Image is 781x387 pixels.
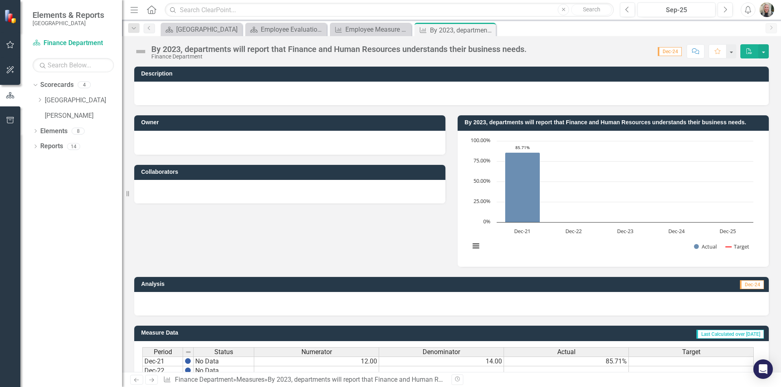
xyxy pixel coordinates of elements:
a: Finance Department [175,376,233,383]
div: 14 [67,143,80,150]
span: Target [682,348,700,356]
h3: Measure Data [141,330,360,336]
a: Scorecards [40,80,74,90]
div: » » [163,375,445,385]
text: 25.00% [473,197,491,205]
div: 4 [78,82,91,89]
span: Elements & Reports [33,10,104,20]
a: Measures [236,376,264,383]
div: By 2023, departments will report that Finance and Human Resources understands their business needs. [151,45,527,54]
small: [GEOGRAPHIC_DATA] [33,20,104,26]
a: [GEOGRAPHIC_DATA] [163,24,240,35]
div: Sep-25 [640,5,713,15]
text: Dec-21 [514,227,530,235]
span: Last Calculated over [DATE] [696,330,764,339]
h3: By 2023, departments will report that Finance and Human Resources understands their business needs. [465,119,765,125]
img: Davalyn Hoock [759,2,774,17]
a: Finance Department [33,39,114,48]
img: Not Defined [134,45,147,58]
g: Actual, series 1 of 2. Bar series with 5 bars. [505,141,728,223]
div: [GEOGRAPHIC_DATA] [176,24,240,35]
div: By 2023, departments will report that Finance and Human Resources understands their business needs. [430,25,494,35]
span: Numerator [301,348,332,356]
div: Finance Department [151,54,527,60]
td: No Data [194,357,254,366]
td: 12.00 [254,357,379,366]
a: Employee Evaluation Navigation [247,24,325,35]
path: Dec-21, 85.71428571. Actual. [505,152,540,222]
td: 14.00 [379,357,504,366]
button: View chart menu, Chart [470,240,482,252]
span: Dec-24 [658,47,682,56]
h3: Description [141,71,765,77]
td: No Data [194,366,254,376]
text: 85.71% [515,145,530,150]
text: Dec-23 [617,227,633,235]
a: [PERSON_NAME] [45,111,122,121]
h3: Analysis [141,281,444,287]
input: Search ClearPoint... [165,3,614,17]
h3: Owner [141,119,441,125]
a: Employee Measure Report to Update [332,24,409,35]
td: Dec-21 [142,357,183,366]
a: [GEOGRAPHIC_DATA] [45,96,122,105]
a: Reports [40,142,63,151]
td: Dec-22 [142,366,183,376]
h3: Collaborators [141,169,441,175]
span: Denominator [423,348,460,356]
img: BgCOk07PiH71IgAAAABJRU5ErkJggg== [185,367,191,374]
span: Status [214,348,233,356]
button: Show Actual [694,243,717,250]
text: 50.00% [473,177,491,184]
div: Employee Measure Report to Update [345,24,409,35]
div: 8 [72,128,85,134]
svg: Interactive chart [466,137,757,259]
button: Show Target [726,243,750,250]
text: Dec-24 [668,227,685,235]
td: 85.71% [504,357,629,366]
img: 8DAGhfEEPCf229AAAAAElFTkSuQmCC [185,349,192,355]
button: Search [571,4,612,15]
text: 100.00% [471,136,491,144]
text: 75.00% [473,157,491,164]
text: 0% [483,218,491,225]
input: Search Below... [33,58,114,72]
div: Employee Evaluation Navigation [261,24,325,35]
a: Elements [40,127,68,136]
img: ClearPoint Strategy [4,9,18,24]
span: Dec-24 [740,280,764,289]
text: Dec-22 [565,227,582,235]
div: Chart. Highcharts interactive chart. [466,137,761,259]
text: Dec-25 [720,227,736,235]
span: Period [154,348,172,356]
button: Sep-25 [637,2,716,17]
span: Actual [557,348,576,356]
span: Search [583,6,600,13]
div: By 2023, departments will report that Finance and Human Resources understands their business needs. [268,376,563,383]
img: BgCOk07PiH71IgAAAABJRU5ErkJggg== [185,358,191,364]
div: Open Intercom Messenger [753,359,773,379]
